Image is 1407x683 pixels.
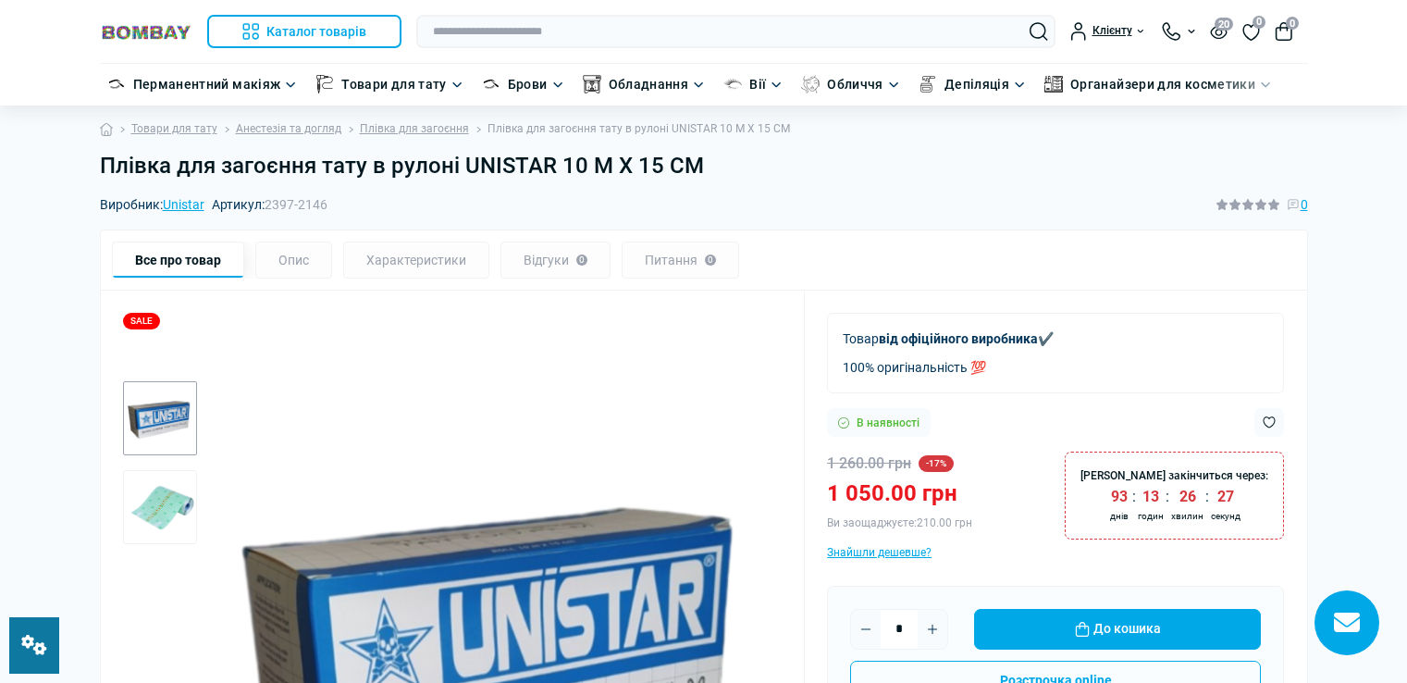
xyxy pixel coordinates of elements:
div: 26 [1177,485,1199,509]
nav: breadcrumb [100,106,1308,153]
a: Перманентний макіяж [133,74,281,94]
button: Wishlist button [1254,408,1284,437]
a: Плівка для загоєння [360,120,469,138]
button: 20 [1210,23,1228,39]
div: Все про товар [112,242,244,279]
button: 0 [1275,22,1293,41]
span: 1 050.00 грн [827,480,957,506]
div: В наявності [827,408,931,437]
li: Плівка для загоєння тату в рулоні UNISTAR 10 M X 15 CM [469,120,790,138]
span: 210.00 грн [917,516,972,529]
div: 2 / 2 [123,470,197,544]
span: хвилин [1171,509,1203,524]
a: Брови [508,74,548,94]
img: Депіляція [919,75,937,93]
div: : [1203,485,1211,509]
span: 0 [1301,194,1308,215]
img: Товари для тату [315,75,334,93]
span: секунд [1211,509,1240,524]
div: Характеристики [343,242,489,279]
div: Питання [622,242,739,279]
a: Депіляція [944,74,1009,94]
div: : [1130,485,1138,509]
a: Товари для тату [131,120,217,138]
span: Артикул: [212,198,327,211]
img: BOMBAY [100,23,192,41]
button: Minus [851,615,881,644]
div: 93 [1108,485,1130,509]
a: Обличчя [827,74,883,94]
button: Каталог товарів [207,15,402,48]
img: Органайзери для косметики [1044,75,1063,93]
div: 27 [1215,485,1237,509]
div: 13 [1140,485,1162,509]
input: Quantity [881,610,918,649]
button: Search [1030,22,1048,41]
div: SALE [123,313,160,329]
div: : [1164,485,1171,509]
div: Ви заощаджуєте: [827,515,972,532]
h1: Плівка для загоєння тату в рулоні UNISTAR 10 M X 15 CM [100,153,1308,180]
a: Анестезія та догляд [236,120,341,138]
span: Знайшли дешевше? [827,546,932,559]
img: Перманентний макіяж [107,75,126,93]
img: Плівка для загоєння тату в рулоні UNISTAR 10 M X 15 CM [123,470,197,544]
button: До кошика [974,609,1261,650]
p: Товар ✔️ [843,329,1054,349]
span: годин [1138,509,1164,524]
img: Обличчя [801,75,820,93]
span: 20 [1215,18,1233,31]
a: Вії [749,74,766,94]
a: Органайзери для косметики [1070,74,1255,94]
span: 2397-2146 [265,197,327,212]
a: Товари для тату [341,74,446,94]
img: Вії [723,75,742,93]
span: Виробник: [100,198,204,211]
img: Обладнання [583,75,601,93]
a: 0 [1242,21,1260,42]
div: Опис [255,242,332,279]
img: Брови [482,75,500,93]
div: [PERSON_NAME] закінчиться через: [1080,467,1268,485]
img: Плівка для загоєння тату в рулоні UNISTAR 10 M X 15 CM [123,381,197,455]
p: 100% оригінальність 💯 [843,357,1054,378]
div: Відгуки [500,242,611,279]
span: днів [1110,509,1129,524]
a: Unistar [163,197,204,212]
div: 1 / 2 [123,381,197,455]
span: 0 [1286,17,1299,30]
a: Обладнання [609,74,689,94]
b: від офіційного виробника [879,331,1038,346]
button: Plus [918,615,947,644]
span: 1 260.00 грн [827,454,911,472]
span: 0 [1253,16,1265,29]
div: -17% [919,455,954,472]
